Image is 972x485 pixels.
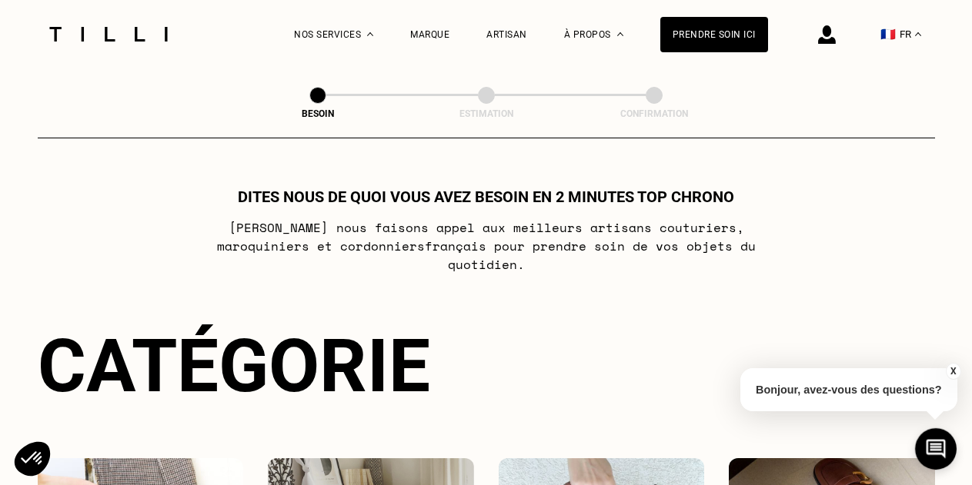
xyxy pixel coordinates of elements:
a: Artisan [486,29,527,40]
div: Catégorie [38,323,935,409]
div: Besoin [241,108,395,119]
img: Logo du service de couturière Tilli [44,27,173,42]
span: 🇫🇷 [880,27,896,42]
a: Marque [410,29,449,40]
img: Menu déroulant [367,32,373,36]
div: Estimation [409,108,563,119]
p: [PERSON_NAME] nous faisons appel aux meilleurs artisans couturiers , maroquiniers et cordonniers ... [181,218,791,274]
div: Confirmation [577,108,731,119]
img: Menu déroulant à propos [617,32,623,36]
a: Prendre soin ici [660,17,768,52]
button: X [945,363,960,380]
h1: Dites nous de quoi vous avez besoin en 2 minutes top chrono [238,188,734,206]
img: icône connexion [818,25,836,44]
p: Bonjour, avez-vous des questions? [740,368,957,411]
img: menu déroulant [915,32,921,36]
